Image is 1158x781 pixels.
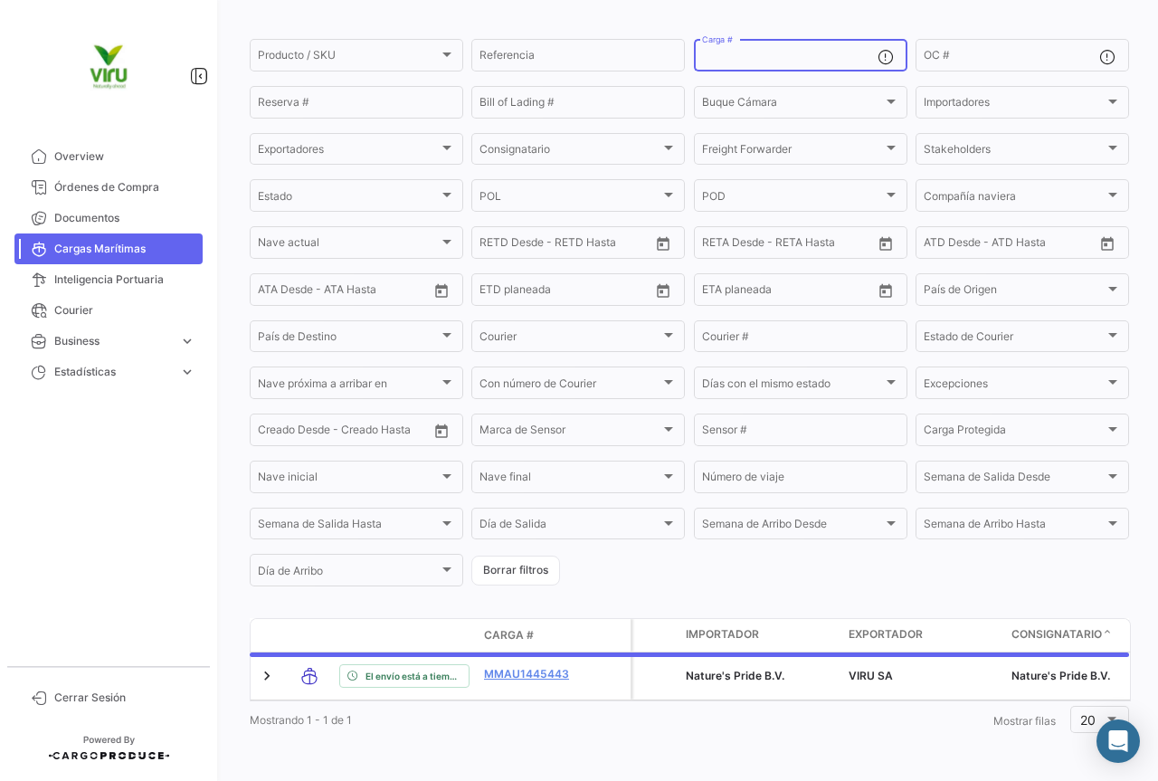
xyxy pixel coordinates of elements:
span: Exportador [849,626,923,643]
span: Nave próxima a arribar en [258,380,439,393]
span: expand_more [179,364,195,380]
span: POD [702,192,883,205]
input: ATA Hasta [326,286,407,299]
span: Semana de Arribo Desde [702,520,883,533]
span: Día de Salida [479,520,660,533]
span: País de Origen [924,286,1105,299]
span: Carga Protegida [924,426,1105,439]
span: Exportadores [258,146,439,158]
datatable-header-cell: Exportador [841,619,1004,652]
span: Stakeholders [924,146,1105,158]
span: Courier [54,302,195,319]
a: Órdenes de Compra [14,172,203,203]
span: Semana de Salida Hasta [258,520,439,533]
datatable-header-cell: Carga # [477,620,585,651]
input: Desde [479,239,512,252]
input: Hasta [747,286,829,299]
a: Courier [14,295,203,326]
span: Semana de Salida Desde [924,473,1105,486]
button: Open calendar [428,417,455,444]
input: Desde [702,239,735,252]
input: Desde [702,286,735,299]
datatable-header-cell: Póliza [585,628,631,643]
input: Hasta [525,239,606,252]
span: Excepciones [924,380,1105,393]
span: Cargas Marítimas [54,241,195,257]
span: Mostrar filas [993,714,1056,728]
img: viru.png [63,22,154,112]
input: ATD Desde [924,239,981,252]
span: Órdenes de Compra [54,179,195,195]
datatable-header-cell: Importador [679,619,841,652]
span: Con número de Courier [479,380,660,393]
span: Día de Arribo [258,567,439,580]
input: ATD Hasta [993,239,1075,252]
button: Open calendar [1094,230,1121,257]
datatable-header-cell: Estado de Envio [332,628,477,643]
a: Cargas Marítimas [14,233,203,264]
button: Open calendar [428,277,455,304]
span: Nature's Pride B.V. [1011,669,1110,682]
datatable-header-cell: Modo de Transporte [287,628,332,643]
span: 20 [1080,712,1096,728]
button: Borrar filtros [471,556,560,586]
input: Hasta [747,239,829,252]
span: Días con el mismo estado [702,380,883,393]
button: Open calendar [872,277,899,304]
span: Importadores [924,99,1105,111]
span: Semana de Arribo Hasta [924,520,1105,533]
span: País de Destino [258,333,439,346]
span: Documentos [54,210,195,226]
a: Inteligencia Portuaria [14,264,203,295]
span: Nave final [479,473,660,486]
a: Documentos [14,203,203,233]
span: expand_more [179,333,195,349]
span: Nature's Pride B.V. [686,669,784,682]
datatable-header-cell: Carga Protegida [633,619,679,652]
span: Courier [479,333,660,346]
span: Buque Cámara [702,99,883,111]
a: Overview [14,141,203,172]
div: Abrir Intercom Messenger [1096,719,1140,763]
span: Overview [54,148,195,165]
span: Estado de Courier [924,333,1105,346]
input: Creado Desde [258,426,330,439]
input: Hasta [525,286,606,299]
span: El envío está a tiempo. [365,669,461,683]
span: Nave actual [258,239,439,252]
span: Consignatario [1011,626,1102,643]
span: Freight Forwarder [702,146,883,158]
span: Importador [686,626,759,643]
a: Expand/Collapse Row [258,667,276,685]
input: Creado Hasta [343,426,424,439]
input: Desde [479,286,512,299]
span: Inteligencia Portuaria [54,271,195,288]
a: MMAU1445443 [484,666,578,682]
button: Open calendar [650,230,677,257]
span: Business [54,333,172,349]
span: Nave inicial [258,473,439,486]
span: Estado [258,192,439,205]
span: POL [479,192,660,205]
button: Open calendar [650,277,677,304]
span: Carga # [484,627,534,643]
button: Open calendar [872,230,899,257]
span: Producto / SKU [258,52,439,64]
span: Cerrar Sesión [54,690,195,706]
span: Mostrando 1 - 1 de 1 [250,713,352,727]
span: VIRU SA [849,669,893,682]
span: Estadísticas [54,364,172,380]
span: Marca de Sensor [479,426,660,439]
span: Consignatario [479,146,660,158]
span: Compañía naviera [924,192,1105,205]
input: ATA Desde [258,286,313,299]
